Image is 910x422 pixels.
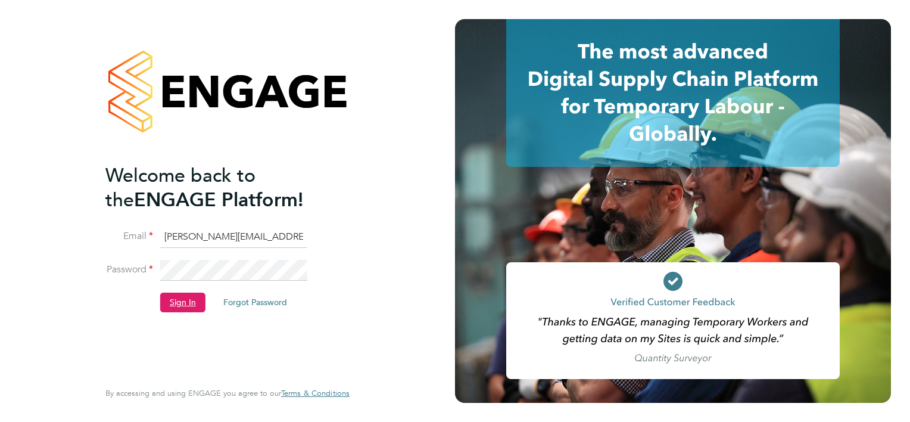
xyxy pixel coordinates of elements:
[160,226,307,248] input: Enter your work email...
[105,164,255,212] span: Welcome back to the
[105,388,350,398] span: By accessing and using ENGAGE you agree to our
[105,163,338,212] h2: ENGAGE Platform!
[160,293,205,312] button: Sign In
[281,389,350,398] a: Terms & Conditions
[214,293,297,312] button: Forgot Password
[105,230,153,243] label: Email
[105,263,153,276] label: Password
